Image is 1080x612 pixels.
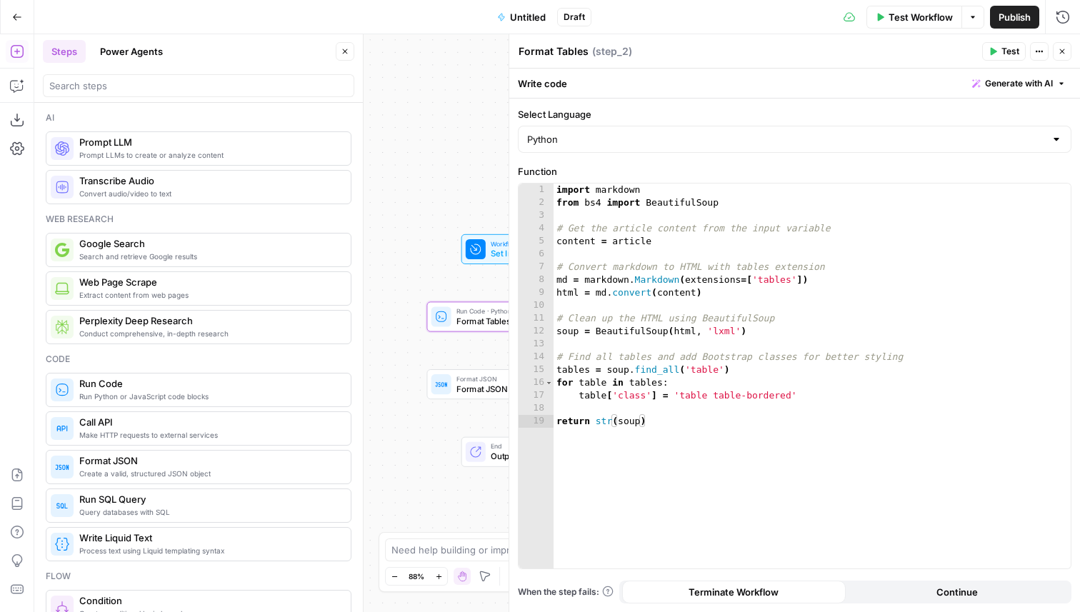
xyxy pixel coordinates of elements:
[456,382,586,395] span: Format JSON
[527,132,1045,146] input: Python
[966,74,1071,93] button: Generate with AI
[519,351,554,363] div: 14
[79,531,339,545] span: Write Liquid Text
[519,389,554,402] div: 17
[519,338,554,351] div: 13
[545,376,553,389] span: Toggle code folding, rows 16 through 17
[519,235,554,248] div: 5
[79,174,339,188] span: Transcribe Audio
[79,135,339,149] span: Prompt LLM
[889,10,953,24] span: Test Workflow
[79,236,339,251] span: Google Search
[985,77,1053,90] span: Generate with AI
[1001,45,1019,58] span: Test
[846,581,1069,603] button: Continue
[79,468,339,479] span: Create a valid, structured JSON object
[519,325,554,338] div: 12
[79,289,339,301] span: Extract content from web pages
[519,312,554,325] div: 11
[982,42,1026,61] button: Test
[518,586,614,598] a: When the step fails:
[491,441,576,451] span: End
[79,506,339,518] span: Query databases with SQL
[519,184,554,196] div: 1
[79,188,339,199] span: Convert audio/video to text
[79,415,339,429] span: Call API
[489,6,554,29] button: Untitled
[456,373,586,383] span: Format JSON
[79,593,339,608] span: Condition
[519,44,589,59] textarea: Format Tables
[79,251,339,262] span: Search and retrieve Google results
[43,40,86,63] button: Steps
[79,328,339,339] span: Conduct comprehensive, in-depth research
[46,213,351,226] div: Web research
[79,492,339,506] span: Run SQL Query
[456,315,586,328] span: Format Tables
[427,369,621,399] div: Format JSONFormat JSONStep 4
[91,40,171,63] button: Power Agents
[519,402,554,415] div: 18
[936,585,978,599] span: Continue
[510,10,546,24] span: Untitled
[491,239,553,249] span: Workflow
[518,107,1071,121] label: Select Language
[49,79,348,93] input: Search steps
[409,571,424,582] span: 88%
[999,10,1031,24] span: Publish
[519,299,554,312] div: 10
[79,391,339,402] span: Run Python or JavaScript code blocks
[519,376,554,389] div: 16
[427,437,621,467] div: EndOutput
[491,450,576,463] span: Output
[79,313,339,328] span: Perplexity Deep Research
[518,164,1071,179] label: Function
[519,363,554,376] div: 15
[46,570,351,583] div: Flow
[519,248,554,261] div: 6
[79,149,339,161] span: Prompt LLMs to create or analyze content
[46,353,351,366] div: Code
[79,545,339,556] span: Process text using Liquid templating syntax
[689,585,779,599] span: Terminate Workflow
[519,209,554,222] div: 3
[509,69,1080,98] div: Write code
[427,301,621,331] div: Run Code · PythonFormat TablesStep 2
[519,286,554,299] div: 9
[519,196,554,209] div: 2
[79,453,339,468] span: Format JSON
[46,111,351,124] div: Ai
[990,6,1039,29] button: Publish
[79,429,339,441] span: Make HTTP requests to external services
[79,275,339,289] span: Web Page Scrape
[866,6,961,29] button: Test Workflow
[519,222,554,235] div: 4
[427,234,621,264] div: WorkflowSet InputsInputs
[519,261,554,274] div: 7
[456,306,586,316] span: Run Code · Python
[519,274,554,286] div: 8
[79,376,339,391] span: Run Code
[564,11,585,24] span: Draft
[592,44,632,59] span: ( step_2 )
[491,247,553,260] span: Set Inputs
[519,415,554,428] div: 19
